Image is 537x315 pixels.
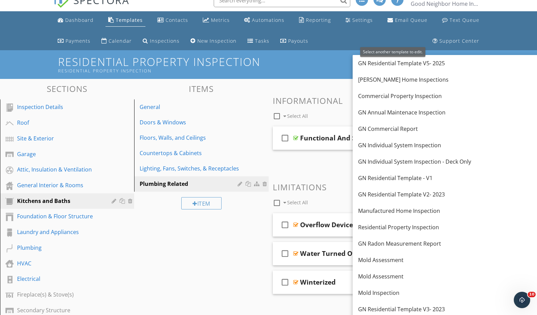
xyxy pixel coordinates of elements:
[140,149,239,157] div: Countertops & Cabinets
[17,165,102,174] div: Attic, Insulation & Ventilation
[439,38,479,44] div: Support Center
[17,134,102,142] div: Site & Exterior
[140,103,239,111] div: General
[55,14,96,27] a: Dashboard
[17,150,102,158] div: Garage
[273,182,533,192] h3: Limitations
[385,14,430,27] a: Email Queue
[109,38,132,44] div: Calendar
[17,275,102,283] div: Electrical
[188,35,239,47] a: New Inspection
[140,35,182,47] a: Inspections
[411,0,479,7] div: Good Neighbor Home Inspections
[528,292,536,297] span: 10
[55,35,93,47] a: Payments
[17,119,102,127] div: Roof
[255,38,269,44] div: Tasks
[439,14,482,27] a: Text Queue
[280,274,291,290] i: check_box_outline_blank
[200,14,232,27] a: Metrics
[273,96,533,105] h3: Informational
[280,245,291,262] i: check_box_outline_blank
[140,134,239,142] div: Floors, Walls, and Ceilings
[363,49,423,55] span: Select another template to edit.
[306,17,331,23] div: Reporting
[450,17,479,23] div: Text Queue
[17,244,102,252] div: Plumbing
[58,56,479,73] h1: Residential Property Inspection
[211,17,230,23] div: Metrics
[300,221,356,229] div: Overflow Devices
[105,14,145,27] a: Templates
[17,259,102,268] div: HVAC
[134,84,268,93] h3: Items
[66,38,90,44] div: Payments
[17,212,102,220] div: Foundation & Floor Structure
[150,38,180,44] div: Inspections
[287,199,308,206] span: Select All
[288,38,308,44] div: Payouts
[17,103,102,111] div: Inspection Details
[17,181,102,189] div: General Interior & Rooms
[17,228,102,236] div: Laundry and Appliances
[280,130,291,146] i: check_box_outline_blank
[252,17,284,23] div: Automations
[241,14,287,27] a: Automations (Advanced)
[430,35,482,47] a: Support Center
[116,17,143,23] div: Templates
[352,17,373,23] div: Settings
[17,197,102,205] div: Kitchens and Baths
[300,278,336,286] div: Winterized
[17,290,102,299] div: Fireplace(s) & Stove(s)
[300,249,357,258] div: Water Turned Off
[245,35,272,47] a: Tasks
[140,164,239,173] div: Lighting, Fans, Switches, & Receptacles
[181,197,222,209] div: Item
[166,17,188,23] div: Contacts
[300,134,392,142] div: Functional And Satisfactory
[296,14,334,27] a: Reporting
[395,17,427,23] div: Email Queue
[58,68,377,73] div: Residential Property Inspection
[278,35,311,47] a: Payouts
[65,17,94,23] div: Dashboard
[155,14,191,27] a: Contacts
[99,35,135,47] a: Calendar
[343,14,376,27] a: Settings
[514,292,530,308] iframe: Intercom live chat
[140,180,239,188] div: Plumbing Related
[280,217,291,233] i: check_box_outline_blank
[287,113,308,119] span: Select All
[273,84,533,93] h3: Comments
[17,306,102,314] div: Secondary Structure
[197,38,237,44] div: New Inspection
[140,118,239,126] div: Doors & Windows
